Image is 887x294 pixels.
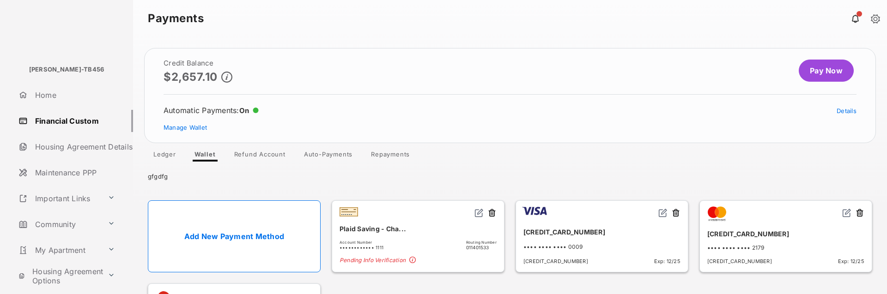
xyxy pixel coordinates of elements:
a: Add New Payment Method [148,200,321,272]
span: Routing Number [466,240,497,245]
p: $2,657.10 [164,71,218,83]
span: Account Number [340,240,383,245]
div: [CREDIT_CARD_NUMBER] [523,224,680,240]
a: Auto-Payments [297,150,360,162]
span: On [239,106,249,115]
a: Manage Wallet [164,124,207,131]
span: [CREDIT_CARD_NUMBER] [707,258,772,264]
a: Housing Agreement Options [15,265,104,287]
div: •••• •••• •••• 0009 [523,243,680,250]
a: Details [837,107,857,114]
h2: Credit Balance [164,60,232,67]
img: svg+xml;base64,PHN2ZyB2aWV3Qm94PSIwIDAgMjQgMjQiIHdpZHRoPSIxNiIgaGVpZ2h0PSIxNiIgZmlsbD0ibm9uZSIgeG... [474,208,484,217]
span: 011401533 [466,245,497,250]
a: Maintenance PPP [15,162,133,184]
img: svg+xml;base64,PHN2ZyB2aWV3Qm94PSIwIDAgMjQgMjQiIHdpZHRoPSIxNiIgaGVpZ2h0PSIxNiIgZmlsbD0ibm9uZSIgeG... [658,208,668,217]
a: Important Links [15,187,104,210]
div: gfgdfg [133,162,887,187]
a: My Apartment [15,239,104,261]
strong: Payments [148,13,204,24]
a: Ledger [146,150,183,162]
div: Plaid Saving - Cha... [340,221,497,236]
span: Pending Info Verification [340,257,497,264]
a: Housing Agreement Details [15,136,133,158]
a: Home [15,84,133,106]
div: Automatic Payments : [164,106,259,115]
img: svg+xml;base64,PHN2ZyB2aWV3Qm94PSIwIDAgMjQgMjQiIHdpZHRoPSIxNiIgaGVpZ2h0PSIxNiIgZmlsbD0ibm9uZSIgeG... [842,208,851,217]
span: •••••••••••• 1111 [340,245,383,250]
span: Exp: 12/25 [838,258,864,264]
a: Financial Custom [15,110,133,132]
a: Community [15,213,104,235]
div: •••• •••• •••• 2179 [707,244,864,251]
span: Exp: 12/25 [654,258,680,264]
a: Wallet [187,150,223,162]
a: Refund Account [227,150,293,162]
div: [CREDIT_CARD_NUMBER] [707,226,864,241]
a: Repayments [364,150,417,162]
p: [PERSON_NAME]-TB456 [29,65,104,74]
span: [CREDIT_CARD_NUMBER] [523,258,588,264]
